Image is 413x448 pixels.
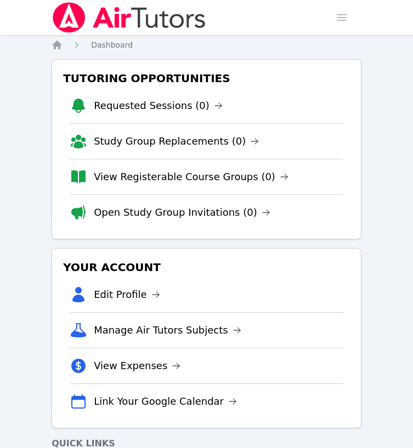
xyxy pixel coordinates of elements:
span: Dashboard [91,41,133,49]
a: Link Your Google Calendar [94,394,237,409]
a: Dashboard [91,39,133,50]
nav: Breadcrumb [52,39,361,50]
a: Manage Air Tutors Subjects [94,323,241,338]
a: Open Study Group Invitations (0) [94,205,270,220]
h3: Your Account [61,257,352,277]
a: View Expenses [94,358,180,374]
a: Edit Profile [94,287,160,302]
img: Air Tutors [52,2,207,33]
a: Study Group Replacements (0) [94,134,259,149]
h3: Tutoring Opportunities [61,68,352,88]
a: Requested Sessions (0) [94,98,223,113]
a: View Registerable Course Groups (0) [94,169,288,185]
